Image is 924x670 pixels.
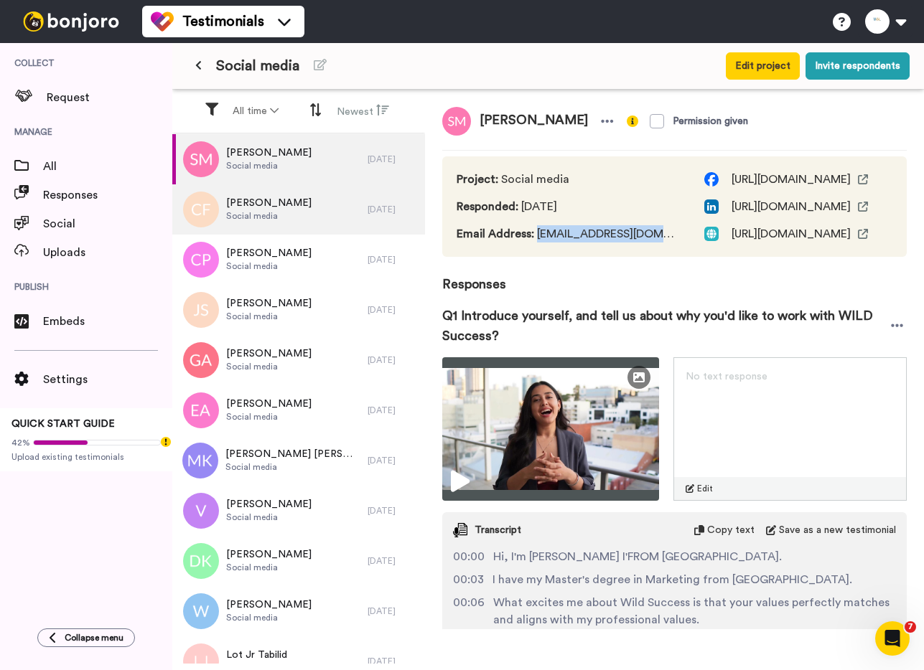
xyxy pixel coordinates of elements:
[226,648,287,662] span: Lot Jr Tabilid
[368,204,418,215] div: [DATE]
[226,511,312,523] span: Social media
[226,296,312,311] span: [PERSON_NAME]
[368,605,418,617] div: [DATE]
[493,571,852,588] span: I have my Master's degree in Marketing from [GEOGRAPHIC_DATA].
[453,548,485,565] span: 00:00
[43,158,172,175] span: All
[226,612,312,623] span: Social media
[673,114,748,128] div: Permission given
[368,304,418,316] div: [DATE]
[457,174,498,185] span: Project :
[226,260,312,272] span: Social media
[182,443,218,478] img: mk.png
[368,505,418,516] div: [DATE]
[226,411,312,423] span: Social media
[225,461,360,473] span: Social media
[172,536,425,586] a: [PERSON_NAME]Social media[DATE]
[457,228,534,240] span: Email Address :
[183,543,219,579] img: dk.png
[43,313,172,330] span: Embeds
[183,342,219,378] img: ga.png
[226,547,312,562] span: [PERSON_NAME]
[43,187,172,204] span: Responses
[368,354,418,366] div: [DATE]
[686,372,767,382] span: No text response
[442,357,659,501] img: 8a017a11-c08b-47ad-ac6a-b2e40860a3e9-thumbnail_full-1758457509.jpg
[172,486,425,536] a: [PERSON_NAME]Social media[DATE]
[151,10,174,33] img: tm-color.svg
[172,586,425,636] a: [PERSON_NAME]Social media[DATE]
[183,392,219,428] img: ea.png
[11,451,161,463] span: Upload existing testimonials
[368,154,418,165] div: [DATE]
[226,598,312,612] span: [PERSON_NAME]
[47,89,172,106] span: Request
[225,447,360,461] span: [PERSON_NAME] [PERSON_NAME]
[697,483,713,494] span: Edit
[216,56,299,76] span: Social media
[11,437,30,448] span: 42%
[172,435,425,486] a: [PERSON_NAME] [PERSON_NAME]Social media[DATE]
[627,115,638,127] img: info-yellow.svg
[172,134,425,184] a: [PERSON_NAME]Social media[DATE]
[442,306,887,346] span: Q1 Introduce yourself, and tell us about why you'd like to work with WILD Success?
[182,11,264,32] span: Testimonials
[368,656,418,667] div: [DATE]
[732,171,851,188] span: [URL][DOMAIN_NAME]
[226,397,312,411] span: [PERSON_NAME]
[368,405,418,416] div: [DATE]
[442,257,907,294] span: Responses
[453,594,485,628] span: 00:06
[183,141,219,177] img: sm.png
[368,555,418,567] div: [DATE]
[172,335,425,385] a: [PERSON_NAME]Social media[DATE]
[457,225,676,242] span: [EMAIL_ADDRESS][DOMAIN_NAME]
[226,346,312,361] span: [PERSON_NAME]
[224,98,287,124] button: All time
[704,172,719,187] img: facebook.svg
[457,171,676,188] span: Social media
[183,593,219,629] img: w.png
[183,292,219,328] img: js.png
[226,497,312,511] span: [PERSON_NAME]
[226,210,312,222] span: Social media
[875,621,910,656] iframe: Intercom live chat
[226,146,312,160] span: [PERSON_NAME]
[37,628,135,647] button: Collapse menu
[442,107,471,136] img: sm.png
[471,107,597,136] span: [PERSON_NAME]
[493,548,782,565] span: Hi, I'm [PERSON_NAME] I'FROM [GEOGRAPHIC_DATA].
[183,192,219,227] img: cf.png
[475,523,521,537] span: Transcript
[732,198,851,215] span: [URL][DOMAIN_NAME]
[726,52,800,80] button: Edit project
[707,523,755,537] span: Copy text
[328,98,398,125] button: Newest
[172,285,425,335] a: [PERSON_NAME]Social media[DATE]
[65,632,123,643] span: Collapse menu
[493,594,896,628] span: What excites me about Wild Success is that your values perfectly matches and aligns with my profe...
[226,361,312,372] span: Social media
[43,215,172,232] span: Social
[172,385,425,435] a: [PERSON_NAME]Social media[DATE]
[172,184,425,235] a: [PERSON_NAME]Social media[DATE]
[183,242,219,278] img: cp.png
[17,11,125,32] img: bj-logo-header-white.svg
[457,198,676,215] span: [DATE]
[226,562,312,573] span: Social media
[905,621,916,633] span: 7
[453,571,484,588] span: 00:03
[732,225,851,242] span: [URL][DOMAIN_NAME]
[226,246,312,260] span: [PERSON_NAME]
[779,523,896,537] span: Save as a new testimonial
[704,199,719,214] img: linked-in.png
[43,371,172,388] span: Settings
[226,311,312,322] span: Social media
[806,52,910,80] button: Invite respondents
[43,244,172,261] span: Uploads
[11,419,115,429] span: QUICK START GUIDE
[159,435,172,448] div: Tooltip anchor
[172,235,425,285] a: [PERSON_NAME]Social media[DATE]
[183,493,219,529] img: v.png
